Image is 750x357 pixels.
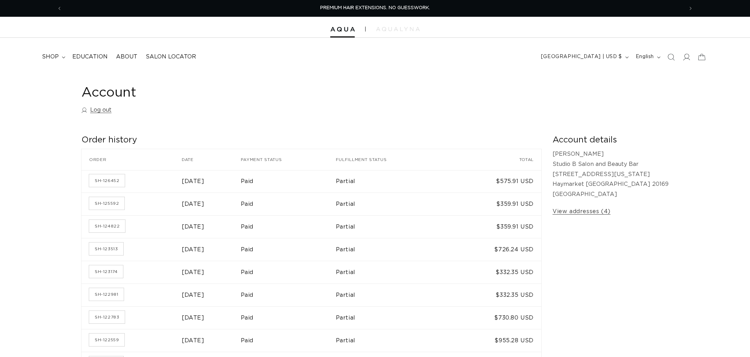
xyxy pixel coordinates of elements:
td: $359.91 USD [450,192,541,215]
time: [DATE] [182,269,204,275]
td: Paid [241,283,336,306]
td: $730.80 USD [450,306,541,329]
a: Order number SH-122981 [89,288,124,301]
h1: Account [81,84,669,101]
th: Date [182,149,241,170]
td: Partial [336,261,450,283]
td: Partial [336,283,450,306]
a: Order number SH-123513 [89,243,123,255]
p: [PERSON_NAME] Studio B Salon and Beauty Bar [STREET_ADDRESS][US_STATE] Haymarket [GEOGRAPHIC_DATA... [553,149,669,199]
td: $726.24 USD [450,238,541,261]
td: Paid [241,192,336,215]
img: Aqua Hair Extensions [330,27,355,32]
td: Partial [336,192,450,215]
h2: Account details [553,135,669,146]
td: Paid [241,261,336,283]
button: English [632,50,663,64]
a: Order number SH-122559 [89,334,124,346]
time: [DATE] [182,315,204,321]
span: Education [72,53,108,61]
time: [DATE] [182,201,204,207]
th: Order [81,149,182,170]
a: Log out [81,105,111,115]
th: Payment status [241,149,336,170]
td: $575.91 USD [450,170,541,193]
time: [DATE] [182,292,204,298]
summary: shop [38,49,68,65]
span: shop [42,53,59,61]
img: aqualyna.com [376,27,420,31]
a: Order number SH-124822 [89,220,125,232]
td: Partial [336,215,450,238]
time: [DATE] [182,178,204,184]
time: [DATE] [182,224,204,230]
td: Paid [241,215,336,238]
td: $955.28 USD [450,329,541,352]
td: Paid [241,306,336,329]
th: Fulfillment status [336,149,450,170]
th: Total [450,149,541,170]
a: Order number SH-126452 [89,174,125,187]
span: PREMIUM HAIR EXTENSIONS. NO GUESSWORK. [320,6,430,10]
a: Order number SH-125592 [89,197,124,210]
time: [DATE] [182,338,204,343]
td: Paid [241,329,336,352]
span: About [116,53,137,61]
span: Salon Locator [146,53,196,61]
button: [GEOGRAPHIC_DATA] | USD $ [537,50,632,64]
a: Salon Locator [142,49,200,65]
a: Order number SH-123174 [89,265,123,278]
td: $332.35 USD [450,283,541,306]
a: About [112,49,142,65]
span: English [636,53,654,61]
time: [DATE] [182,247,204,252]
td: Paid [241,170,336,193]
summary: Search [663,49,679,65]
a: Order number SH-122783 [89,311,125,323]
td: $332.35 USD [450,261,541,283]
a: Education [68,49,112,65]
td: Partial [336,306,450,329]
td: Paid [241,238,336,261]
button: Next announcement [683,2,698,15]
button: Previous announcement [52,2,67,15]
span: [GEOGRAPHIC_DATA] | USD $ [541,53,622,61]
td: Partial [336,238,450,261]
h2: Order history [81,135,541,146]
a: View addresses (4) [553,206,611,217]
td: Partial [336,170,450,193]
td: Partial [336,329,450,352]
td: $359.91 USD [450,215,541,238]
